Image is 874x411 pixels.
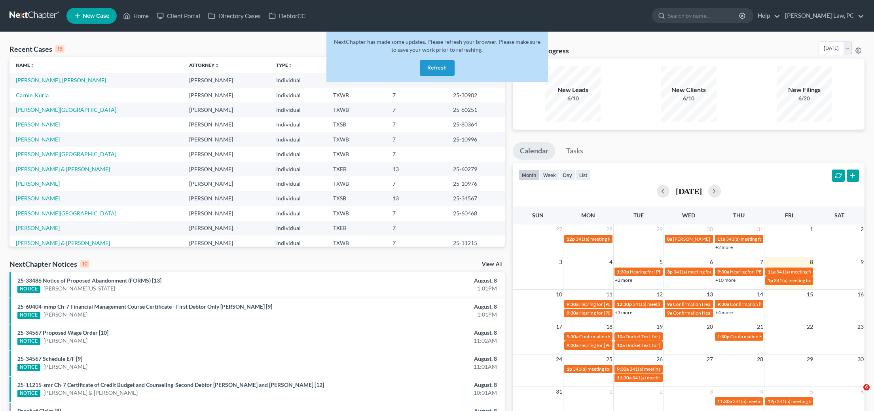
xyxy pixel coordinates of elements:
[730,334,863,339] span: Confirmation Hearing for [PERSON_NAME] & [PERSON_NAME]
[617,269,629,275] span: 1:30p
[567,342,578,348] span: 9:30a
[806,290,814,299] span: 15
[809,387,814,396] span: 5
[447,176,505,191] td: 25-10976
[630,269,692,275] span: Hearing for [PERSON_NAME]
[555,224,563,234] span: 27
[270,117,327,132] td: Individual
[44,363,87,371] a: [PERSON_NAME]
[633,301,709,307] span: 341(a) meeting for [PERSON_NAME]
[386,176,447,191] td: 7
[83,13,109,19] span: New Case
[327,88,386,102] td: TXWB
[847,384,866,403] iframe: Intercom live chat
[615,309,632,315] a: +3 more
[183,88,269,102] td: [PERSON_NAME]
[555,354,563,364] span: 24
[756,290,764,299] span: 14
[270,191,327,206] td: Individual
[629,366,706,372] span: 341(a) meeting for [PERSON_NAME]
[754,9,780,23] a: Help
[17,390,40,397] div: NOTICE
[327,132,386,147] td: TXWB
[576,236,652,242] span: 341(a) meeting for [PERSON_NAME]
[183,147,269,161] td: [PERSON_NAME]
[386,162,447,176] td: 13
[776,269,853,275] span: 341(a) meeting for [PERSON_NAME]
[605,290,613,299] span: 11
[715,277,736,283] a: +10 more
[768,277,773,283] span: 1p
[573,366,649,372] span: 341(a) meeting for [PERSON_NAME]
[756,322,764,332] span: 21
[567,334,578,339] span: 9:30a
[343,363,497,371] div: 11:01AM
[605,354,613,364] span: 25
[857,290,865,299] span: 16
[447,88,505,102] td: 25-30982
[863,384,870,390] span: 6
[579,342,641,348] span: Hearing for [PERSON_NAME]
[386,221,447,236] td: 7
[706,322,714,332] span: 20
[617,375,631,381] span: 11:30a
[44,311,87,319] a: [PERSON_NAME]
[834,212,844,219] span: Sat
[44,389,138,397] a: [PERSON_NAME] & [PERSON_NAME]
[857,322,865,332] span: 23
[183,236,269,250] td: [PERSON_NAME]
[17,312,40,319] div: NOTICE
[327,176,386,191] td: TXWB
[559,170,576,180] button: day
[327,117,386,132] td: TXSB
[717,398,732,404] span: 11:30a
[667,301,672,307] span: 9a
[386,236,447,250] td: 7
[343,355,497,363] div: August, 8
[270,147,327,161] td: Individual
[16,166,110,172] a: [PERSON_NAME] & [PERSON_NAME]
[555,290,563,299] span: 10
[265,9,309,23] a: DebtorCC
[183,102,269,117] td: [PERSON_NAME]
[667,236,672,242] span: 8a
[386,206,447,221] td: 7
[676,187,702,195] h2: [DATE]
[386,102,447,117] td: 7
[327,191,386,206] td: TXSB
[80,260,89,268] div: 10
[806,322,814,332] span: 22
[343,329,497,337] div: August, 8
[9,259,89,269] div: NextChapter Notices
[717,301,729,307] span: 9:30a
[661,94,717,102] div: 6/10
[183,162,269,176] td: [PERSON_NAME]
[668,8,740,23] input: Search by name...
[706,290,714,299] span: 13
[183,117,269,132] td: [PERSON_NAME]
[30,63,35,68] i: unfold_more
[656,322,664,332] span: 19
[17,364,40,371] div: NOTICE
[809,224,814,234] span: 1
[860,257,865,267] span: 9
[17,355,82,362] a: 25-34567 Schedule E/F [9]
[615,277,632,283] a: +2 more
[581,212,595,219] span: Mon
[183,191,269,206] td: [PERSON_NAME]
[667,269,673,275] span: 3p
[730,301,862,307] span: Confirmation hearing for [PERSON_NAME] & [PERSON_NAME]
[555,387,563,396] span: 31
[633,212,644,219] span: Tue
[759,387,764,396] span: 4
[656,354,664,364] span: 26
[545,85,601,94] div: New Leads
[626,334,696,339] span: Docket Text: for [PERSON_NAME]
[777,94,832,102] div: 6/20
[609,257,613,267] span: 4
[420,60,455,76] button: Refresh
[16,106,116,113] a: [PERSON_NAME][GEOGRAPHIC_DATA]
[717,334,730,339] span: 1:30p
[17,286,40,293] div: NOTICE
[532,212,544,219] span: Sun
